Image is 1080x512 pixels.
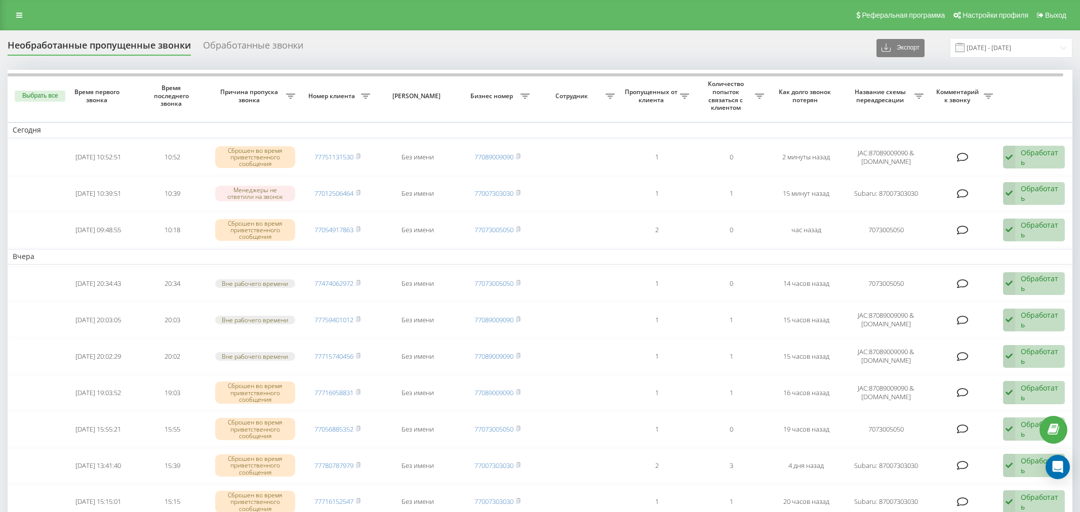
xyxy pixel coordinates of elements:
td: [DATE] 15:55:21 [61,412,135,446]
td: Без имени [375,448,460,483]
td: 14 часов назад [769,267,844,301]
td: 15 часов назад [769,303,844,337]
td: 1 [620,177,694,211]
a: 77716152547 [314,497,353,506]
td: 1 [620,303,694,337]
span: Количество попыток связаться с клиентом [699,80,754,111]
div: Обработать [1021,148,1059,167]
span: Время последнего звонка [144,84,202,108]
div: Обработать [1021,456,1059,475]
div: Необработанные пропущенные звонки [8,40,191,56]
a: 77751131530 [314,152,353,161]
td: 1 [694,375,769,410]
span: Настройки профиля [963,11,1028,19]
td: Вчера [8,249,1072,264]
div: Сброшен во время приветственного сообщения [215,454,295,477]
a: 77780787979 [314,461,353,470]
td: 1 [620,267,694,301]
td: 1 [620,375,694,410]
td: Без имени [375,267,460,301]
a: 77054917863 [314,225,353,234]
span: Выход [1045,11,1066,19]
td: 1 [620,412,694,446]
span: Время первого звонка [69,88,127,104]
span: Сотрудник [540,92,606,100]
td: 15:39 [135,448,210,483]
a: 77089009090 [474,152,513,161]
td: [DATE] 10:52:51 [61,140,135,175]
td: 15 часов назад [769,339,844,373]
td: 1 [620,140,694,175]
a: 77474062972 [314,279,353,288]
span: Бизнес номер [465,92,521,100]
span: Номер клиента [305,92,361,100]
td: 2 [620,448,694,483]
td: [DATE] 20:02:29 [61,339,135,373]
td: Сегодня [8,122,1072,138]
div: Вне рабочего времени [215,279,295,288]
td: 0 [694,267,769,301]
div: Обработать [1021,419,1059,439]
td: Без имени [375,412,460,446]
td: 19 часов назад [769,412,844,446]
td: [DATE] 13:41:40 [61,448,135,483]
span: Название схемы переадресации [849,88,914,104]
td: 1 [694,177,769,211]
a: 77007303030 [474,461,513,470]
a: 77716958831 [314,388,353,397]
div: Обработать [1021,310,1059,329]
td: 10:52 [135,140,210,175]
td: 7073005050 [844,212,929,247]
div: Обработать [1021,274,1059,293]
td: [DATE] 10:39:51 [61,177,135,211]
div: Сброшен во время приветственного сообщения [215,146,295,168]
a: 77089009090 [474,315,513,324]
td: [DATE] 20:34:43 [61,267,135,301]
td: 7073005050 [844,267,929,301]
td: JAC:87089009090 & [DOMAIN_NAME] [844,339,929,373]
div: Обработать [1021,220,1059,239]
td: [DATE] 09:48:55 [61,212,135,247]
td: JAC:87089009090 & [DOMAIN_NAME] [844,303,929,337]
td: 1 [620,339,694,373]
div: Обработанные звонки [203,40,303,56]
a: 77715740456 [314,352,353,361]
a: 77073005050 [474,279,513,288]
a: 77056885352 [314,424,353,434]
span: Реферальная программа [862,11,945,19]
div: Вне рабочего времени [215,316,295,324]
td: JAC:87089009090 & [DOMAIN_NAME] [844,140,929,175]
td: 4 дня назад [769,448,844,483]
td: час назад [769,212,844,247]
div: Open Intercom Messenger [1046,455,1070,479]
div: Сброшен во время приветственного сообщения [215,219,295,241]
div: Менеджеры не ответили на звонок [215,186,295,201]
td: 0 [694,140,769,175]
td: 2 минуты назад [769,140,844,175]
a: 77073005050 [474,424,513,434]
span: Пропущенных от клиента [625,88,680,104]
a: 77012506464 [314,189,353,198]
td: Без имени [375,212,460,247]
td: [DATE] 19:03:52 [61,375,135,410]
td: 1 [694,339,769,373]
button: Выбрать все [15,91,65,102]
td: Без имени [375,177,460,211]
a: 77089009090 [474,388,513,397]
td: Subaru: 87007303030 [844,177,929,211]
td: Без имени [375,140,460,175]
td: 2 [620,212,694,247]
td: JAC:87089009090 & [DOMAIN_NAME] [844,375,929,410]
td: 15 минут назад [769,177,844,211]
td: Без имени [375,375,460,410]
td: 1 [694,303,769,337]
a: 77007303030 [474,497,513,506]
div: Обработать [1021,383,1059,402]
div: Сброшен во время приветственного сообщения [215,381,295,404]
div: Вне рабочего времени [215,352,295,361]
span: Причина пропуска звонка [215,88,287,104]
div: Обработать [1021,492,1059,511]
span: [PERSON_NAME] [384,92,451,100]
div: Обработать [1021,347,1059,366]
td: 20:34 [135,267,210,301]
